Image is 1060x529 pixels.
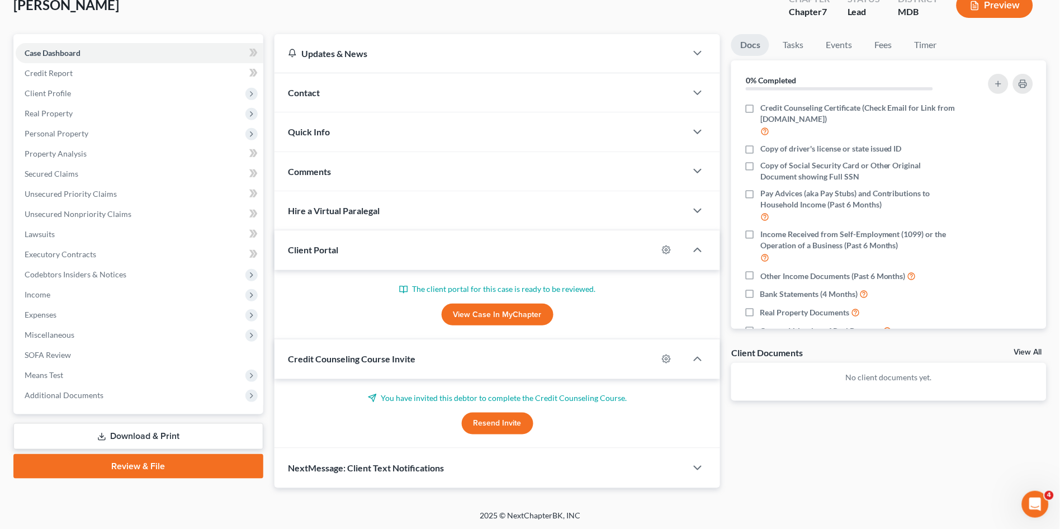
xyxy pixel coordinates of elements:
span: Bank Statements (4 Months) [760,289,858,300]
span: 7 [822,6,827,17]
span: Real Property Documents [760,307,850,318]
a: Lawsuits [16,224,263,244]
span: Copy of Social Security Card or Other Original Document showing Full SSN [760,160,958,182]
span: Expenses [25,310,56,319]
span: Client Profile [25,88,71,98]
a: Events [817,34,861,56]
span: Client Portal [288,244,338,255]
a: Tasks [774,34,812,56]
a: Timer [906,34,946,56]
span: Credit Counseling Certificate (Check Email for Link from [DOMAIN_NAME]) [760,102,958,125]
span: Case Dashboard [25,48,81,58]
a: Credit Report [16,63,263,83]
span: Current Valuation of Real Property [760,325,882,337]
span: Means Test [25,370,63,380]
a: Review & File [13,454,263,479]
a: View Case in MyChapter [442,304,553,326]
div: Updates & News [288,48,673,59]
span: Other Income Documents (Past 6 Months) [760,271,906,282]
span: Quick Info [288,126,330,137]
strong: 0% Completed [746,75,796,85]
span: Miscellaneous [25,330,74,339]
span: Contact [288,87,320,98]
span: Copy of driver's license or state issued ID [760,143,902,154]
span: Credit Counseling Course Invite [288,353,415,364]
span: Codebtors Insiders & Notices [25,270,126,279]
a: View All [1014,348,1042,356]
span: 4 [1045,491,1054,500]
span: NextMessage: Client Text Notifications [288,462,444,473]
a: Executory Contracts [16,244,263,264]
div: Client Documents [731,347,803,358]
a: Secured Claims [16,164,263,184]
a: Unsecured Priority Claims [16,184,263,204]
span: Executory Contracts [25,249,96,259]
p: The client portal for this case is ready to be reviewed. [288,284,707,295]
span: Comments [288,166,331,177]
span: Personal Property [25,129,88,138]
span: Pay Advices (aka Pay Stubs) and Contributions to Household Income (Past 6 Months) [760,188,958,210]
span: Secured Claims [25,169,78,178]
p: You have invited this debtor to complete the Credit Counseling Course. [288,393,707,404]
span: Property Analysis [25,149,87,158]
span: Lawsuits [25,229,55,239]
div: Chapter [789,6,830,18]
a: Fees [865,34,901,56]
span: Hire a Virtual Paralegal [288,205,380,216]
span: Real Property [25,108,73,118]
span: SOFA Review [25,350,71,360]
a: SOFA Review [16,345,263,365]
p: No client documents yet. [740,372,1038,383]
iframe: Intercom live chat [1022,491,1049,518]
span: Credit Report [25,68,73,78]
span: Unsecured Nonpriority Claims [25,209,131,219]
span: Unsecured Priority Claims [25,189,117,199]
a: Download & Print [13,423,263,450]
button: Resend Invite [462,413,533,435]
a: Case Dashboard [16,43,263,63]
span: Additional Documents [25,390,103,400]
span: Income [25,290,50,299]
a: Property Analysis [16,144,263,164]
div: Lead [848,6,881,18]
a: Docs [731,34,769,56]
span: Income Received from Self-Employment (1099) or the Operation of a Business (Past 6 Months) [760,229,958,251]
a: Unsecured Nonpriority Claims [16,204,263,224]
div: MDB [898,6,939,18]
